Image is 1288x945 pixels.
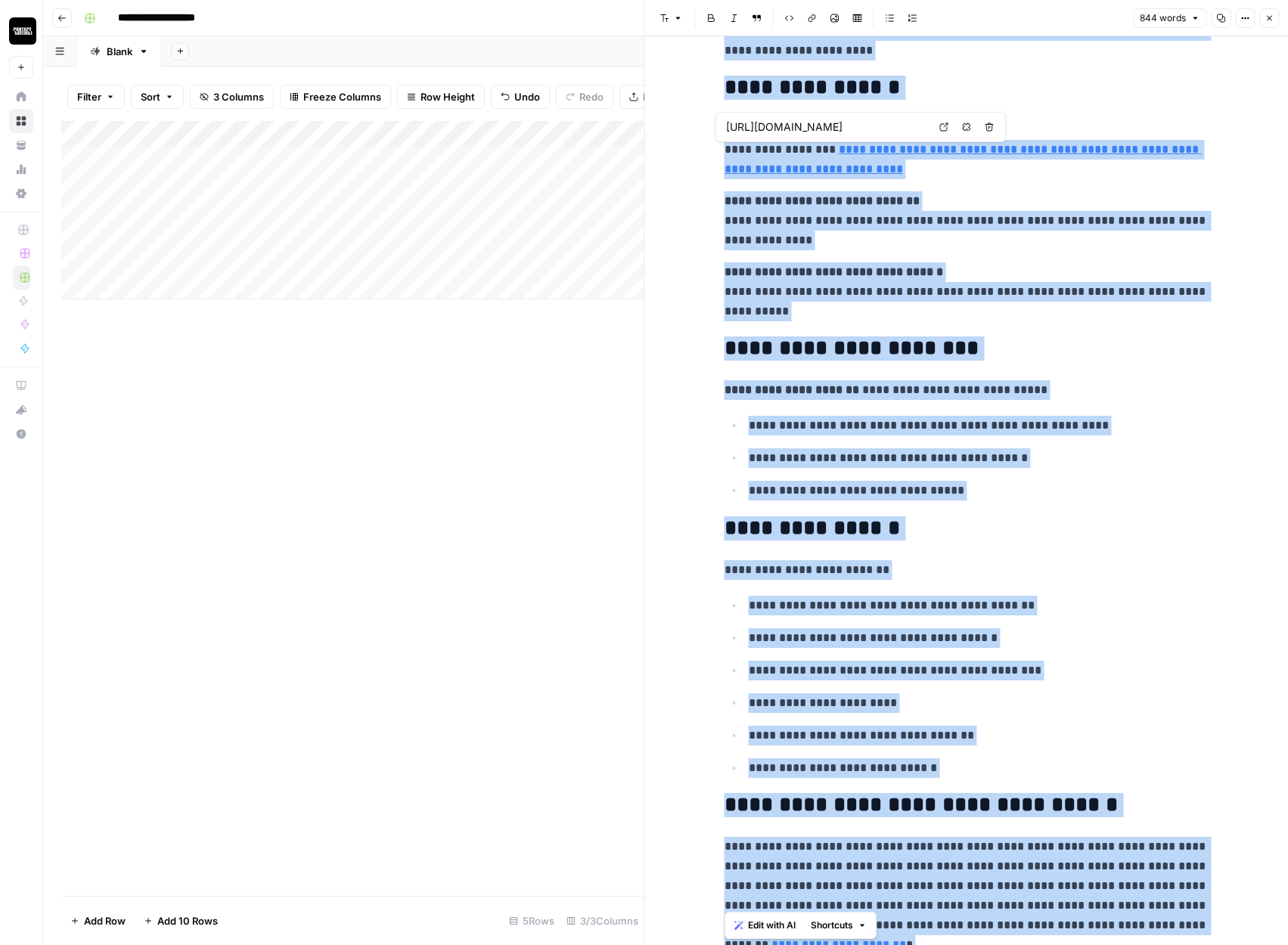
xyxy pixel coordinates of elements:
span: Sort [141,89,160,104]
span: Undo [514,89,540,104]
span: Add Row [84,913,126,928]
button: Freeze Columns [280,85,391,109]
a: Home [9,85,33,109]
button: Redo [556,85,613,109]
button: Sort [131,85,184,109]
button: Workspace: Contact Studios [9,12,33,50]
div: Blank [107,44,132,59]
span: Row Height [421,89,475,104]
div: 3/3 Columns [560,909,644,933]
span: Edit with AI [748,919,796,932]
img: Contact Studios Logo [9,17,36,45]
span: 3 Columns [213,89,264,104]
button: 844 words [1133,8,1206,28]
span: Add 10 Rows [157,913,218,928]
button: Export CSV [619,85,706,109]
button: Row Height [397,85,485,109]
button: Filter [67,85,125,109]
button: Add 10 Rows [135,909,227,933]
span: Redo [579,89,604,104]
a: Blank [77,36,162,67]
button: Edit with AI [728,916,802,935]
button: Add Row [61,909,135,933]
div: What's new? [10,398,33,421]
a: Settings [9,181,33,206]
a: AirOps Academy [9,373,33,398]
button: What's new? [9,398,33,422]
span: 844 words [1140,11,1186,25]
a: Browse [9,109,33,133]
a: Your Data [9,133,33,157]
button: Undo [491,85,550,109]
a: Usage [9,157,33,181]
span: Freeze Columns [303,89,381,104]
button: 3 Columns [190,85,274,109]
div: 5 Rows [503,909,560,933]
button: Help + Support [9,422,33,446]
button: Shortcuts [805,916,873,935]
span: Filter [77,89,101,104]
span: Shortcuts [811,919,853,932]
